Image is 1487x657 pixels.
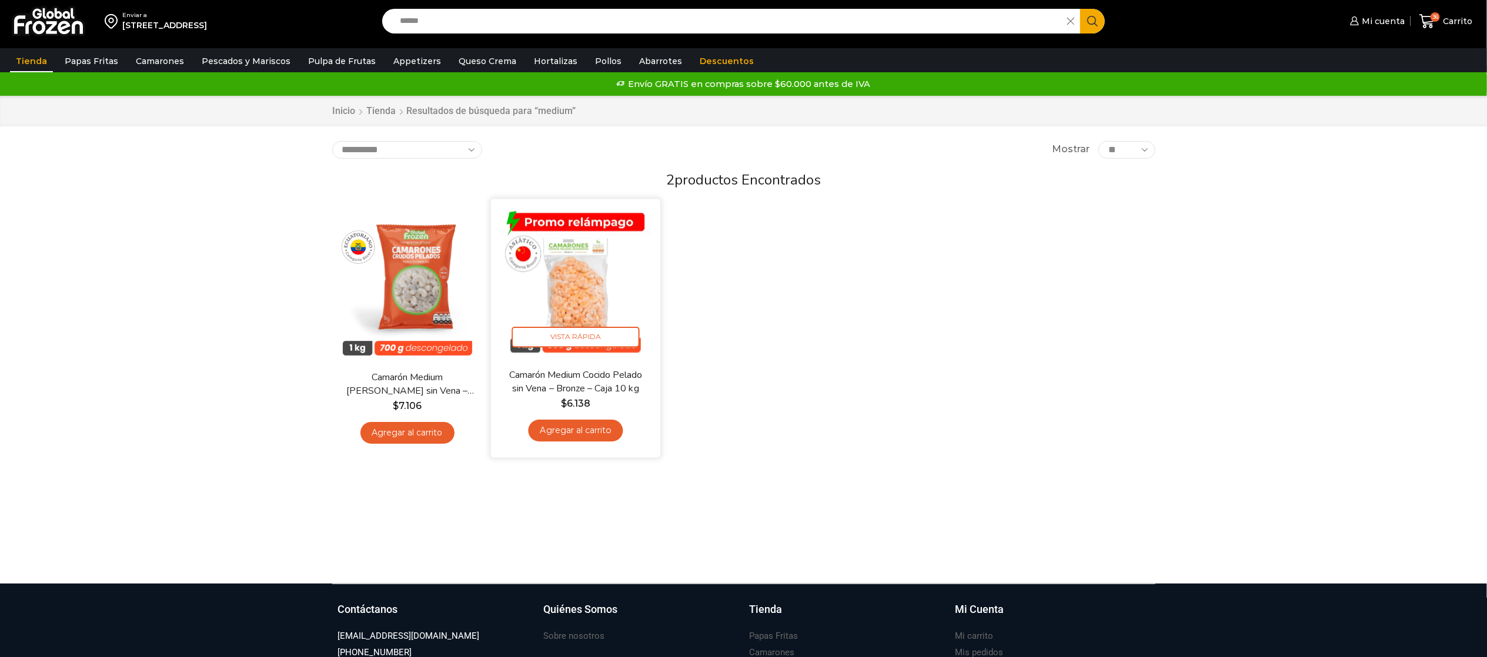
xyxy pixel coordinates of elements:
a: Mi Cuenta [955,602,1149,629]
a: Tienda [366,105,397,118]
select: Pedido de la tienda [332,141,482,159]
h3: Mi Cuenta [955,602,1004,617]
span: productos encontrados [674,170,821,189]
a: Pulpa de Frutas [302,50,382,72]
img: address-field-icon.svg [105,11,122,31]
a: Sobre nosotros [544,628,605,644]
a: Camarón Medium [PERSON_NAME] sin Vena – Silver – Caja 10 kg [339,371,474,398]
span: Vista Rápida [512,327,639,347]
h3: Tienda [750,602,783,617]
a: Camarón Medium Cocido Pelado sin Vena – Bronze – Caja 10 kg [507,368,643,395]
h3: Sobre nosotros [544,630,605,642]
h3: [EMAIL_ADDRESS][DOMAIN_NAME] [338,630,480,642]
span: 36 [1431,12,1440,22]
bdi: 6.138 [560,398,590,409]
a: Pollos [589,50,627,72]
h3: Mi carrito [955,630,994,642]
a: Hortalizas [528,50,583,72]
a: Agregar al carrito: “Camarón Medium Cocido Pelado sin Vena - Bronze - Caja 10 kg” [528,420,623,441]
a: 36 Carrito [1416,8,1475,35]
a: Contáctanos [338,602,532,629]
a: Mi carrito [955,628,994,644]
button: Search button [1080,9,1105,33]
a: Agregar al carrito: “Camarón Medium Crudo Pelado sin Vena - Silver - Caja 10 kg” [360,422,455,444]
span: Mi cuenta [1359,15,1405,27]
span: Mostrar [1052,143,1090,156]
h1: Resultados de búsqueda para “medium” [407,105,576,116]
h3: Quiénes Somos [544,602,618,617]
a: [EMAIL_ADDRESS][DOMAIN_NAME] [338,628,480,644]
span: $ [560,398,566,409]
a: Appetizers [387,50,447,72]
a: Mi cuenta [1347,9,1405,33]
a: Camarones [130,50,190,72]
a: Queso Crema [453,50,522,72]
a: Papas Fritas [59,50,124,72]
h3: Contáctanos [338,602,398,617]
nav: Breadcrumb [332,105,576,118]
a: Abarrotes [633,50,688,72]
span: $ [393,400,399,411]
a: Pescados y Mariscos [196,50,296,72]
div: Enviar a [122,11,207,19]
a: Tienda [750,602,944,629]
bdi: 7.106 [393,400,422,411]
a: Descuentos [694,50,760,72]
h3: Papas Fritas [750,630,798,642]
div: [STREET_ADDRESS] [122,19,207,31]
a: Tienda [10,50,53,72]
span: Carrito [1440,15,1472,27]
a: Quiénes Somos [544,602,738,629]
a: Inicio [332,105,356,118]
span: 2 [666,170,674,189]
a: Papas Fritas [750,628,798,644]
